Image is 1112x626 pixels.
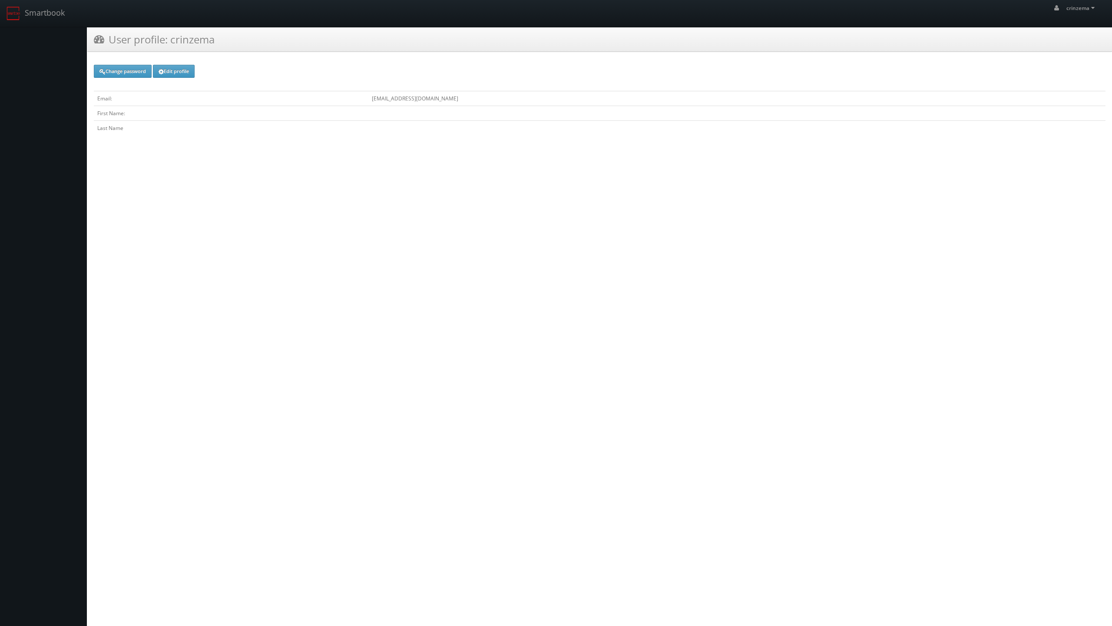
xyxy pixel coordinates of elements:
span: crinzema [1066,4,1097,12]
td: First Name: [94,106,368,121]
img: smartbook-logo.png [7,7,20,20]
td: Email: [94,91,368,106]
a: Edit profile [153,65,195,78]
a: Change password [94,65,152,78]
td: Last Name [94,121,368,136]
h3: User profile: crinzema [94,32,215,47]
td: [EMAIL_ADDRESS][DOMAIN_NAME] [368,91,1105,106]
